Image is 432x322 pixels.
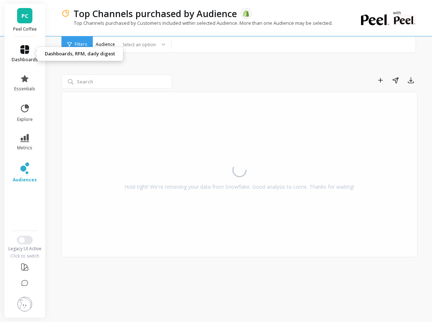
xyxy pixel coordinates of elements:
[243,10,249,17] img: api.shopify.svg
[61,74,172,89] input: Search
[75,42,87,47] span: Filters
[17,236,33,244] button: Switch to New UI
[21,12,28,20] span: PC
[124,183,354,191] div: Hold tight! We're retrieving your data from Snowflake. Good analysis to come. Thanks for waiting!
[61,9,70,18] img: header icon
[4,246,45,252] div: Legacy UI Active
[12,26,38,32] p: Peel Coffee
[17,117,33,122] span: explore
[14,86,35,92] span: essentials
[61,20,333,26] p: Top Channels purchased by Customers included within selected Audience. More than one Audience may...
[17,297,32,311] img: profile picture
[4,253,45,259] div: Click to switch
[12,57,38,63] span: dashboards
[74,7,237,20] p: Top Channels purchased by Audience
[393,11,416,15] p: with
[13,177,37,183] span: audiences
[393,15,416,25] img: partner logo
[17,145,32,151] span: metrics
